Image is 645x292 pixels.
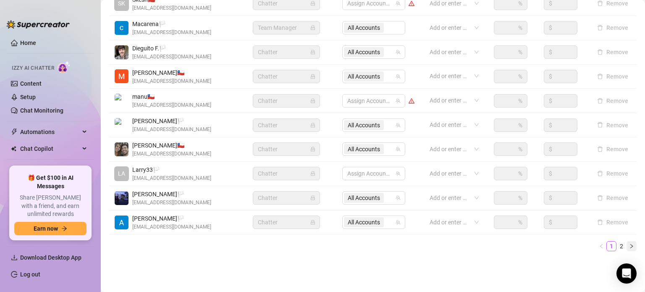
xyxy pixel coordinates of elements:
span: warning [409,98,414,104]
span: [PERSON_NAME] 🇨🇱 [132,68,211,77]
span: All Accounts [348,193,380,203]
a: Home [20,39,36,46]
span: Chatter [258,95,315,107]
span: thunderbolt [11,129,18,135]
img: Chat Copilot [11,146,16,152]
span: [PERSON_NAME] 🏳️ [132,214,211,223]
button: left [596,241,606,251]
span: All Accounts [348,72,380,81]
img: logo-BBDzfeDw.svg [7,20,70,29]
span: [EMAIL_ADDRESS][DOMAIN_NAME] [132,223,211,231]
span: All Accounts [344,193,384,203]
span: Chatter [258,192,315,204]
img: Macarena [115,21,128,35]
button: Remove [594,47,632,57]
span: lock [310,123,315,128]
button: Remove [594,193,632,203]
span: lock [310,1,315,6]
span: Chatter [258,143,315,155]
span: Izzy AI Chatter [12,64,54,72]
a: Setup [20,94,36,100]
a: 2 [617,242,626,251]
span: team [396,147,401,152]
span: 🎁 Get $100 in AI Messages [14,174,87,190]
span: manu 🇨🇱 [132,92,211,101]
span: Chatter [258,119,315,132]
span: Share [PERSON_NAME] with a friend, and earn unlimited rewards [14,194,87,218]
span: [EMAIL_ADDRESS][DOMAIN_NAME] [132,150,211,158]
button: Remove [594,120,632,130]
div: Open Intercom Messenger [616,263,637,284]
span: warning [409,0,414,6]
span: lock [310,25,315,30]
span: All Accounts [344,47,384,57]
span: Earn now [34,225,58,232]
span: All Accounts [344,120,384,130]
span: [EMAIL_ADDRESS][DOMAIN_NAME] [132,4,211,12]
span: Chatter [258,70,315,83]
button: right [627,241,637,251]
li: Next Page [627,241,637,251]
button: Remove [594,144,632,154]
a: Log out [20,271,40,278]
span: [EMAIL_ADDRESS][DOMAIN_NAME] [132,199,211,207]
span: [EMAIL_ADDRESS][DOMAIN_NAME] [132,77,211,85]
span: All Accounts [344,217,384,227]
span: [EMAIL_ADDRESS][DOMAIN_NAME] [132,53,211,61]
button: Remove [594,217,632,227]
span: [PERSON_NAME] 🇨🇱 [132,141,211,150]
li: Previous Page [596,241,606,251]
img: AI Chatter [58,61,71,73]
button: Remove [594,168,632,179]
span: Macarena 🏳️ [132,19,211,29]
span: Chat Copilot [20,142,80,155]
span: lock [310,74,315,79]
span: team [396,195,401,200]
span: team [396,74,401,79]
span: lock [310,195,315,200]
span: All Accounts [348,121,380,130]
a: Content [20,80,42,87]
span: lock [310,98,315,103]
span: download [11,254,18,261]
span: Download Desktop App [20,254,81,261]
li: 1 [606,241,616,251]
img: Kaziel CoC [115,142,128,156]
span: [EMAIL_ADDRESS][DOMAIN_NAME] [132,174,211,182]
span: [EMAIL_ADDRESS][DOMAIN_NAME] [132,29,211,37]
img: Dieguito Fernán [115,45,128,59]
span: lock [310,220,315,225]
img: Alejandro Cimino [115,216,128,229]
span: Chatter [258,167,315,180]
span: All Accounts [348,47,380,57]
button: Earn nowarrow-right [14,222,87,235]
img: Alejandro cimino [115,118,128,132]
span: team [396,171,401,176]
button: Remove [594,96,632,106]
li: 2 [616,241,627,251]
span: Larry33 🏳️ [132,165,211,174]
span: [PERSON_NAME] 🏳️ [132,189,211,199]
span: [EMAIL_ADDRESS][DOMAIN_NAME] [132,101,211,109]
span: All Accounts [344,71,384,82]
img: Adrian Gerosa [115,191,128,205]
span: team [396,98,401,103]
span: team [396,220,401,225]
span: [PERSON_NAME] 🏳️ [132,116,211,126]
span: left [599,244,604,249]
img: manu [115,94,128,108]
span: Automations [20,125,80,139]
span: Dieguito F. 🏳️ [132,44,211,53]
img: Mariela Briand [115,69,128,83]
span: Chatter [258,46,315,58]
button: Remove [594,71,632,82]
span: right [629,244,634,249]
a: Chat Monitoring [20,107,63,114]
span: team [396,50,401,55]
span: arrow-right [61,226,67,231]
a: 1 [607,242,616,251]
span: lock [310,171,315,176]
span: All Accounts [348,145,380,154]
span: LA [118,169,125,178]
span: lock [310,147,315,152]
